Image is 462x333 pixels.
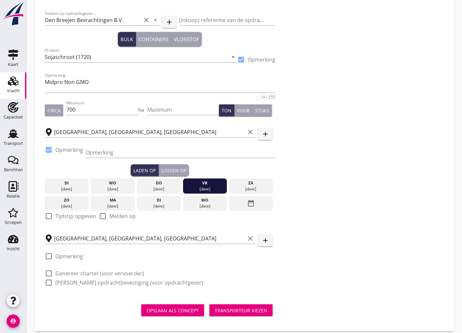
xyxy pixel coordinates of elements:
[46,197,87,203] div: zo
[121,36,133,43] div: Bulk
[45,52,228,62] input: Product
[4,115,23,119] div: Capaciteit
[67,104,138,115] input: Minimum
[209,304,273,316] button: Transporteur kiezen
[185,203,225,209] div: [DATE]
[219,104,234,116] button: Ton
[248,56,275,63] label: Opmerking
[55,253,83,260] label: Opmerking
[237,107,250,114] div: Kuub
[147,104,219,115] input: Maximum
[86,147,275,158] input: Opmerking
[147,307,199,314] div: Opslaan als concept
[4,168,23,172] div: Berichten
[45,104,63,116] button: Circa
[142,16,150,24] i: clear
[231,180,271,186] div: za
[246,128,254,136] i: clear
[165,18,173,26] i: add
[139,197,179,203] div: di
[46,203,87,209] div: [DATE]
[136,32,171,46] button: Containers
[4,141,23,146] div: Transport
[47,107,61,114] div: Circa
[246,235,254,242] i: clear
[159,164,189,176] button: Lossen op
[5,220,22,225] div: Groepen
[185,197,225,203] div: wo
[7,315,20,328] i: account_circle
[93,197,133,203] div: ma
[215,307,267,314] div: Transporteur kiezen
[7,247,20,251] div: Inzicht
[54,233,245,244] input: Losplaats
[222,107,231,114] div: Ton
[253,104,272,116] button: Stuks
[93,203,133,209] div: [DATE]
[46,180,87,186] div: di
[55,279,203,286] label: [PERSON_NAME] opdrachtbevestiging (voor opdrachtgever)
[131,164,159,176] button: Laden op
[151,16,159,24] i: arrow_drop_down
[55,147,83,153] label: Opmerking
[45,77,275,93] textarea: Opmerking
[93,186,133,192] div: [DATE]
[93,180,133,186] div: wo
[255,107,269,114] div: Stuks
[139,180,179,186] div: do
[261,236,269,244] i: add
[161,167,186,174] div: Lossen op
[118,32,136,46] button: Bulk
[139,36,168,43] div: Containers
[139,186,179,192] div: [DATE]
[185,186,225,192] div: [DATE]
[261,130,269,138] i: add
[234,104,253,116] button: Kuub
[55,270,144,277] label: Genereer charter (voor vervoerder)
[54,127,245,137] input: Laadplaats
[231,186,271,192] div: [DATE]
[8,62,18,67] div: Kaart
[1,2,25,26] img: logo-small.a267ee39.svg
[174,36,199,43] div: Vloeistof
[141,304,204,316] button: Opslaan als concept
[171,32,202,46] button: Vloeistof
[138,107,148,113] div: Tot
[139,203,179,209] div: [DATE]
[260,95,275,99] div: 14 / 255
[7,89,20,93] div: Vracht
[247,197,255,209] i: date_range
[109,213,136,219] label: Melden op
[185,180,225,186] div: vr
[133,167,156,174] div: Laden op
[46,186,87,192] div: [DATE]
[229,53,237,61] i: arrow_drop_down
[7,194,20,198] div: Relatie
[45,15,141,25] input: Zoeken op opdrachtgever...
[55,213,96,219] label: Tijdstip opgeven
[179,15,275,25] input: (inkoop) referentie van de opdrachtgever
